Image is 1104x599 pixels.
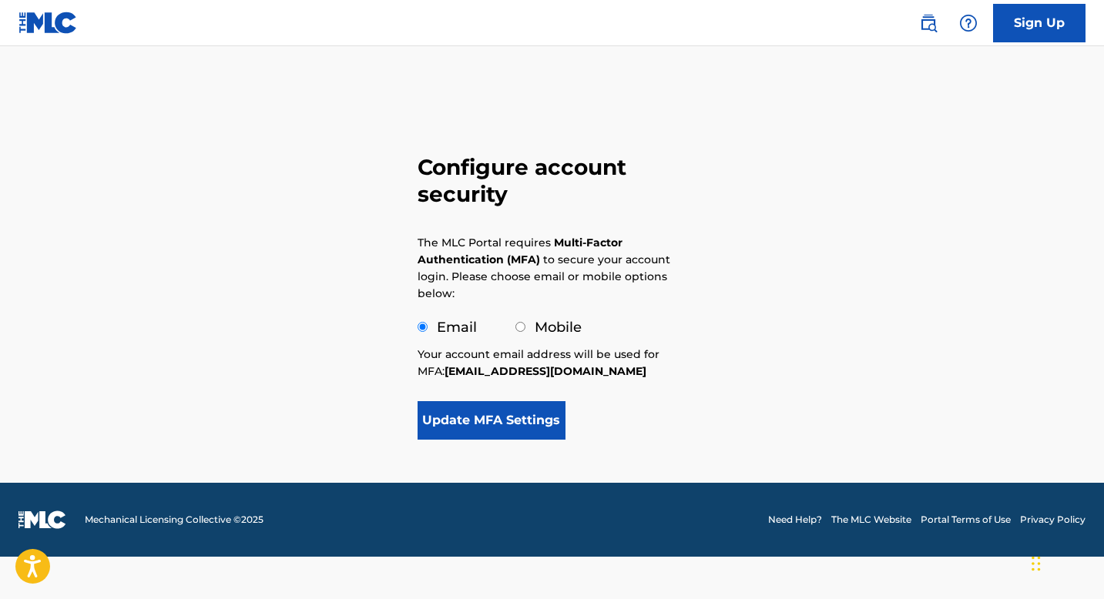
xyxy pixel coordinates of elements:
[919,14,938,32] img: search
[1020,513,1086,527] a: Privacy Policy
[913,8,944,38] a: Public Search
[18,12,78,34] img: MLC Logo
[953,8,984,38] div: Help
[437,319,477,336] label: Email
[535,319,582,336] label: Mobile
[959,14,978,32] img: help
[831,513,911,527] a: The MLC Website
[1032,540,1041,587] div: Drag
[418,234,670,302] p: The MLC Portal requires to secure your account login. Please choose email or mobile options below:
[18,510,66,529] img: logo
[1027,525,1104,599] iframe: Chat Widget
[445,364,646,378] strong: [EMAIL_ADDRESS][DOMAIN_NAME]
[418,346,687,380] p: Your account email address will be used for MFA:
[85,513,263,527] span: Mechanical Licensing Collective © 2025
[418,236,622,266] strong: Multi-Factor Authentication (MFA)
[993,4,1086,42] a: Sign Up
[418,154,687,208] h3: Configure account security
[418,401,566,440] button: Update MFA Settings
[768,513,822,527] a: Need Help?
[921,513,1011,527] a: Portal Terms of Use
